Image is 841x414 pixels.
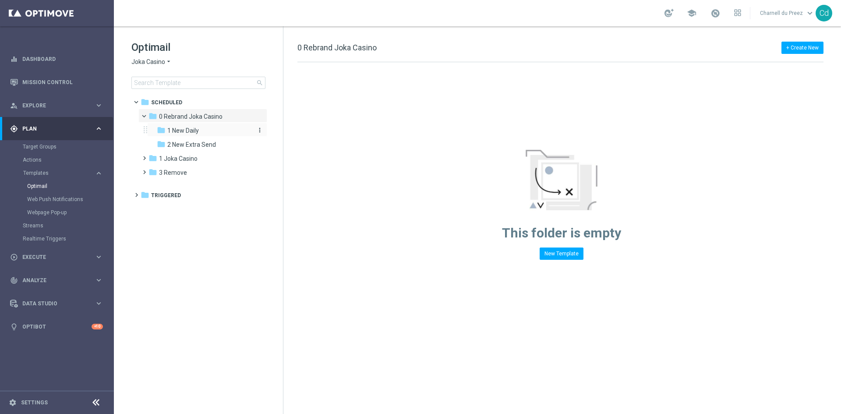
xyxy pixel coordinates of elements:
span: 0 Rebrand Joka Casino [297,43,377,52]
span: Plan [22,126,95,131]
i: keyboard_arrow_right [95,169,103,177]
i: more_vert [256,127,263,134]
button: + Create New [781,42,823,54]
div: Execute [10,253,95,261]
div: Optimail [27,180,113,193]
a: Web Push Notifications [27,196,91,203]
i: gps_fixed [10,125,18,133]
i: folder [141,98,149,106]
div: Plan [10,125,95,133]
div: Explore [10,102,95,110]
div: Dashboard [10,47,103,71]
a: Realtime Triggers [23,235,91,242]
i: folder [157,126,166,134]
i: equalizer [10,55,18,63]
div: Streams [23,219,113,232]
span: Analyze [22,278,95,283]
button: play_circle_outline Execute keyboard_arrow_right [10,254,103,261]
i: folder [157,140,166,149]
input: Search Template [131,77,265,89]
span: keyboard_arrow_down [805,8,815,18]
i: person_search [10,102,18,110]
div: Realtime Triggers [23,232,113,245]
button: equalizer Dashboard [10,56,103,63]
span: 3 Remove [159,169,187,177]
button: Joka Casino arrow_drop_down [131,58,172,66]
button: gps_fixed Plan keyboard_arrow_right [10,125,103,132]
button: Templates keyboard_arrow_right [23,170,103,177]
img: emptyStateManageTemplates.jpg [526,150,597,210]
div: Target Groups [23,140,113,153]
i: folder [141,191,149,199]
i: arrow_drop_down [165,58,172,66]
span: 2 New Extra Send [167,141,216,149]
div: Data Studio [10,300,95,308]
span: search [256,79,263,86]
a: Settings [21,400,48,405]
span: 1 New Daily [167,127,199,134]
span: Scheduled [151,99,182,106]
div: Mission Control [10,71,103,94]
i: track_changes [10,276,18,284]
span: school [687,8,696,18]
span: Triggered [151,191,181,199]
i: keyboard_arrow_right [95,299,103,308]
span: This folder is empty [502,225,621,241]
a: Charnell du Preezkeyboard_arrow_down [759,7,816,20]
a: Webpage Pop-up [27,209,91,216]
a: Target Groups [23,143,91,150]
i: keyboard_arrow_right [95,276,103,284]
div: Templates [23,166,113,219]
i: folder [148,112,157,120]
span: Data Studio [22,301,95,306]
div: Webpage Pop-up [27,206,113,219]
div: Optibot [10,315,103,338]
i: folder [148,154,157,163]
button: lightbulb Optibot +10 [10,323,103,330]
i: keyboard_arrow_right [95,124,103,133]
button: Data Studio keyboard_arrow_right [10,300,103,307]
span: Explore [22,103,95,108]
span: Templates [23,170,86,176]
a: Streams [23,222,91,229]
i: lightbulb [10,323,18,331]
span: Execute [22,255,95,260]
span: 1 Joka Casino [159,155,198,163]
div: Web Push Notifications [27,193,113,206]
span: Joka Casino [131,58,165,66]
i: settings [9,399,17,407]
div: Analyze [10,276,95,284]
i: play_circle_outline [10,253,18,261]
i: keyboard_arrow_right [95,101,103,110]
span: 0 Rebrand Joka Casino [159,113,223,120]
a: Optimail [27,183,91,190]
div: Actions [23,153,113,166]
button: track_changes Analyze keyboard_arrow_right [10,277,103,284]
button: Mission Control [10,79,103,86]
div: Cd [816,5,832,21]
a: Dashboard [22,47,103,71]
button: person_search Explore keyboard_arrow_right [10,102,103,109]
button: New Template [540,248,583,260]
i: folder [148,168,157,177]
button: more_vert [254,126,263,134]
div: Templates [23,170,95,176]
a: Actions [23,156,91,163]
h1: Optimail [131,40,265,54]
div: +10 [92,324,103,329]
a: Optibot [22,315,92,338]
i: keyboard_arrow_right [95,253,103,261]
a: Mission Control [22,71,103,94]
